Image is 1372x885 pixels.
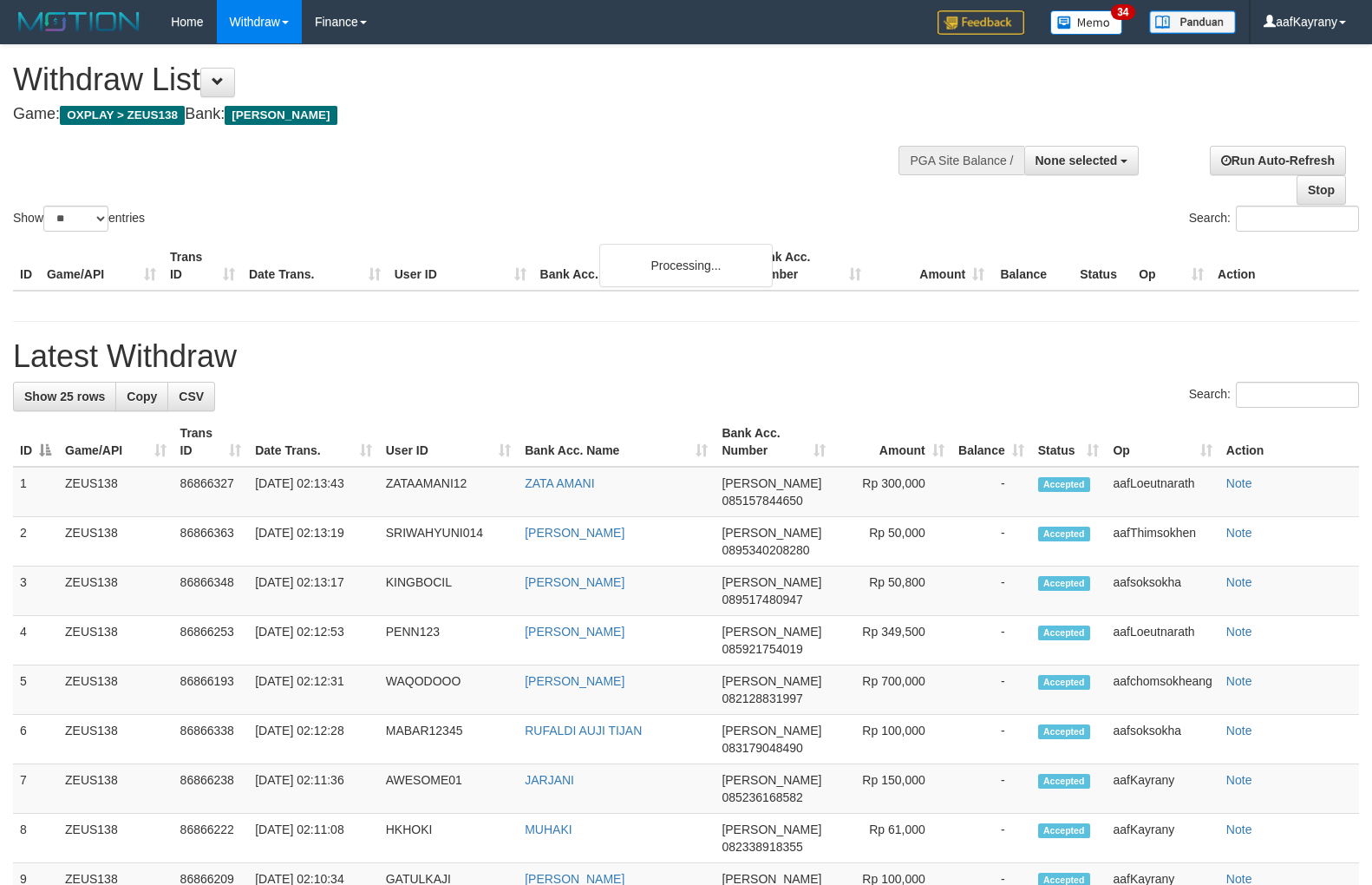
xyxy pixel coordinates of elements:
td: AWESOME01 [379,764,518,814]
td: 86866348 [173,567,249,616]
a: RUFALDI AUJI TIJAN [525,724,642,737]
h1: Latest Withdraw [13,339,1359,374]
td: [DATE] 02:11:08 [248,814,379,863]
td: 86866363 [173,517,249,567]
td: ZEUS138 [58,715,173,764]
td: - [951,467,1031,517]
td: [DATE] 02:13:17 [248,567,379,616]
a: Copy [115,382,168,411]
td: KINGBOCIL [379,567,518,616]
td: 86866222 [173,814,249,863]
a: JARJANI [525,773,574,787]
td: 4 [13,616,58,665]
span: Copy 082338918355 to clipboard [722,840,802,854]
span: Accepted [1038,675,1090,690]
th: Balance [991,241,1073,291]
img: Feedback.jpg [938,10,1024,35]
span: [PERSON_NAME] [722,575,821,589]
span: Accepted [1038,774,1090,789]
h4: Game: Bank: [13,106,898,123]
td: Rp 150,000 [833,764,951,814]
a: Run Auto-Refresh [1210,146,1346,175]
td: 86866338 [173,715,249,764]
span: [PERSON_NAME] [722,476,821,490]
span: Copy [127,390,157,403]
img: Button%20Memo.svg [1050,10,1123,35]
th: Trans ID: activate to sort column ascending [173,417,249,467]
span: None selected [1036,154,1118,167]
td: Rp 50,800 [833,567,951,616]
label: Search: [1189,382,1359,408]
input: Search: [1236,206,1359,232]
td: aafThimsokhen [1106,517,1218,567]
th: Date Trans.: activate to sort column ascending [248,417,379,467]
td: 8 [13,814,58,863]
th: Date Trans. [242,241,388,291]
td: [DATE] 02:12:28 [248,715,379,764]
th: Op: activate to sort column ascending [1106,417,1218,467]
td: ZEUS138 [58,467,173,517]
span: CSV [179,390,204,403]
td: [DATE] 02:12:31 [248,665,379,715]
span: [PERSON_NAME] [722,773,821,787]
td: 86866327 [173,467,249,517]
th: Amount [868,241,991,291]
td: 86866253 [173,616,249,665]
th: Game/API [40,241,163,291]
th: Op [1132,241,1211,291]
td: aafKayrany [1106,764,1218,814]
th: Status [1073,241,1132,291]
td: ZATAAMANI12 [379,467,518,517]
span: Copy 085236168582 to clipboard [722,790,802,804]
td: [DATE] 02:12:53 [248,616,379,665]
span: [PERSON_NAME] [722,823,821,836]
span: Copy 089517480947 to clipboard [722,593,802,606]
td: ZEUS138 [58,665,173,715]
span: OXPLAY > ZEUS138 [60,106,185,125]
span: Show 25 rows [24,390,105,403]
td: 86866193 [173,665,249,715]
td: ZEUS138 [58,764,173,814]
td: ZEUS138 [58,567,173,616]
td: aafsoksokha [1106,715,1218,764]
td: WAQODOOO [379,665,518,715]
td: aafchomsokheang [1106,665,1218,715]
input: Search: [1236,382,1359,408]
a: Note [1226,625,1252,639]
td: - [951,616,1031,665]
a: Note [1226,526,1252,540]
a: Note [1226,575,1252,589]
td: Rp 300,000 [833,467,951,517]
th: Bank Acc. Number: activate to sort column ascending [715,417,833,467]
td: MABAR12345 [379,715,518,764]
td: HKHOKI [379,814,518,863]
th: User ID: activate to sort column ascending [379,417,518,467]
a: Note [1226,476,1252,490]
td: - [951,665,1031,715]
th: Bank Acc. Name: activate to sort column ascending [518,417,715,467]
td: Rp 50,000 [833,517,951,567]
td: PENN123 [379,616,518,665]
span: [PERSON_NAME] [722,674,821,688]
div: Processing... [599,244,773,287]
a: MUHAKI [525,823,572,836]
td: ZEUS138 [58,616,173,665]
a: Note [1226,773,1252,787]
td: aafLoeutnarath [1106,467,1218,517]
th: Action [1211,241,1359,291]
a: Note [1226,724,1252,737]
a: [PERSON_NAME] [525,674,624,688]
th: ID [13,241,40,291]
td: aafKayrany [1106,814,1218,863]
td: Rp 700,000 [833,665,951,715]
th: Action [1219,417,1359,467]
th: ID: activate to sort column descending [13,417,58,467]
td: - [951,567,1031,616]
td: ZEUS138 [58,517,173,567]
td: [DATE] 02:13:19 [248,517,379,567]
span: Copy 0895340208280 to clipboard [722,543,809,557]
span: [PERSON_NAME] [722,526,821,540]
td: 86866238 [173,764,249,814]
span: Copy 085157844650 to clipboard [722,494,802,508]
td: - [951,764,1031,814]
